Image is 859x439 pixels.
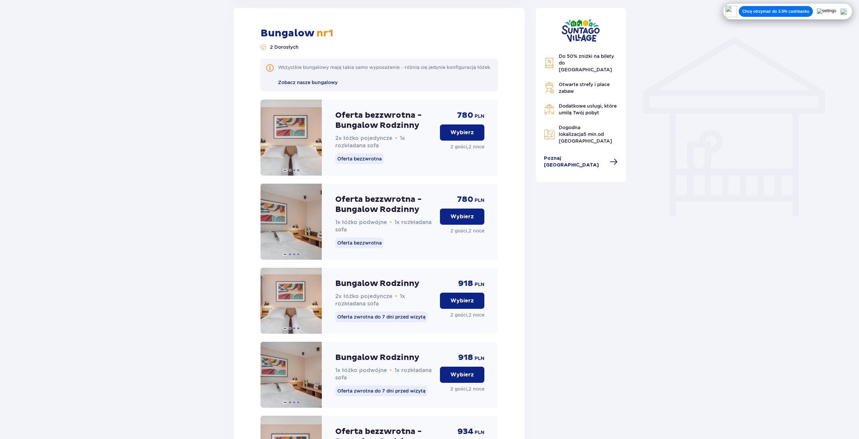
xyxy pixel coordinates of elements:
[261,44,266,50] img: Liczba gości
[475,113,484,120] span: PLN
[278,80,338,85] span: Zobacz nasze bungalowy
[335,194,435,215] p: Oferta bezzwrotna - Bungalow Rodzinny
[335,153,384,164] p: Oferta bezzwrotna
[450,312,484,318] p: 2 gości , 2 noce
[559,125,612,144] span: Dogodna lokalizacja od [GEOGRAPHIC_DATA]
[261,184,322,260] img: Oferta bezzwrotna - Bungalow Rodzinny
[458,279,473,289] span: 918
[559,53,614,72] span: Do 50% zniżki na bilety do [GEOGRAPHIC_DATA]
[544,82,555,93] img: Grill Icon
[559,82,610,94] span: Otwarte strefy i place zabaw
[561,19,600,42] img: Suntago Village
[395,135,397,142] span: •
[335,312,427,322] p: Oferta zwrotna do 7 dni przed wizytą
[335,219,387,225] span: 1x łóżko podwójne
[440,209,484,225] button: Wybierz
[261,268,322,334] img: Bungalow Rodzinny
[544,129,555,140] img: Map Icon
[314,27,333,39] span: nr 1
[335,293,392,299] span: 2x łóżko pojedyncze
[278,79,338,86] a: Zobacz nasze bungalowy
[261,100,322,176] img: Oferta bezzwrotna - Bungalow Rodzinny
[450,386,484,392] p: 2 gości , 2 noce
[335,237,384,248] p: Oferta bezzwrotna
[457,110,473,120] span: 780
[458,353,473,363] span: 918
[335,386,427,396] p: Oferta zwrotna do 7 dni przed wizytą
[261,342,322,408] img: Bungalow Rodzinny
[335,135,392,141] span: 2x łóżko pojedyncze
[475,429,484,436] span: PLN
[559,103,617,115] span: Dodatkowe usługi, które umilą Twój pobyt
[335,110,435,131] p: Oferta bezzwrotna - Bungalow Rodzinny
[395,293,397,300] span: •
[270,44,299,50] p: 2 Dorosłych
[475,355,484,362] span: PLN
[440,293,484,309] button: Wybierz
[335,353,419,363] p: Bungalow Rodzinny
[475,197,484,204] span: PLN
[544,155,606,169] span: Poznaj [GEOGRAPHIC_DATA]
[457,427,473,437] span: 934
[475,281,484,288] span: PLN
[450,129,474,136] p: Wybierz
[450,297,474,304] p: Wybierz
[390,219,392,226] span: •
[583,132,598,137] span: 5 min.
[440,367,484,383] button: Wybierz
[457,194,473,205] span: 780
[440,124,484,141] button: Wybierz
[335,279,419,289] p: Bungalow Rodzinny
[544,155,618,169] a: Poznaj [GEOGRAPHIC_DATA]
[390,367,392,374] span: •
[544,104,555,115] img: Restaurant Icon
[278,64,491,71] div: Wszystkie bungalowy mają takie samo wyposażenie – różnią się jedynie konfiguracją łóżek.
[544,58,555,69] img: Discount Icon
[450,371,474,378] p: Wybierz
[450,213,474,220] p: Wybierz
[335,367,387,373] span: 1x łóżko podwójne
[450,143,484,150] p: 2 gości , 2 noce
[450,227,484,234] p: 2 gości , 2 noce
[261,27,333,40] p: Bungalow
